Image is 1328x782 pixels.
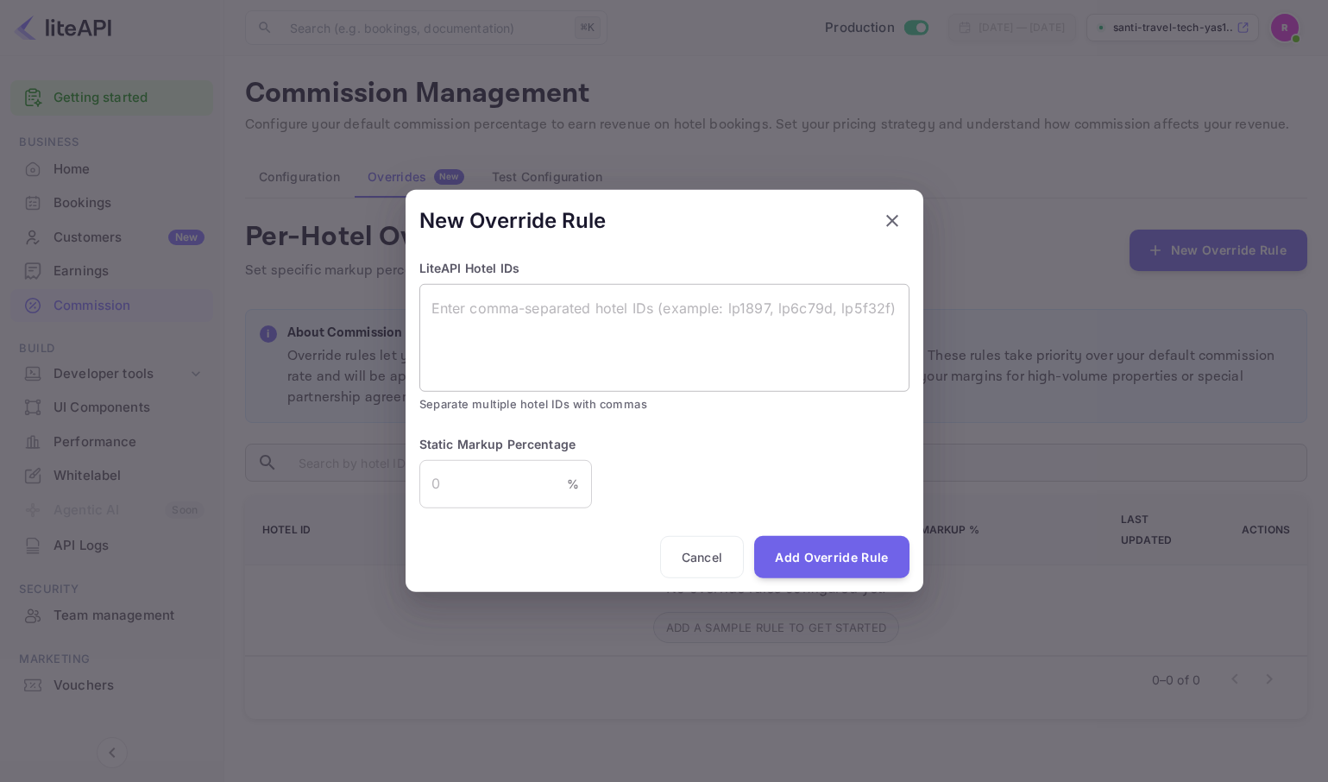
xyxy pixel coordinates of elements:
[660,535,745,578] button: Cancel
[419,434,909,452] p: Static Markup Percentage
[567,475,579,493] p: %
[419,259,909,277] p: LiteAPI Hotel IDs
[754,535,909,578] button: Add Override Rule
[419,459,568,508] input: 0
[419,207,606,235] h5: New Override Rule
[419,395,909,414] span: Separate multiple hotel IDs with commas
